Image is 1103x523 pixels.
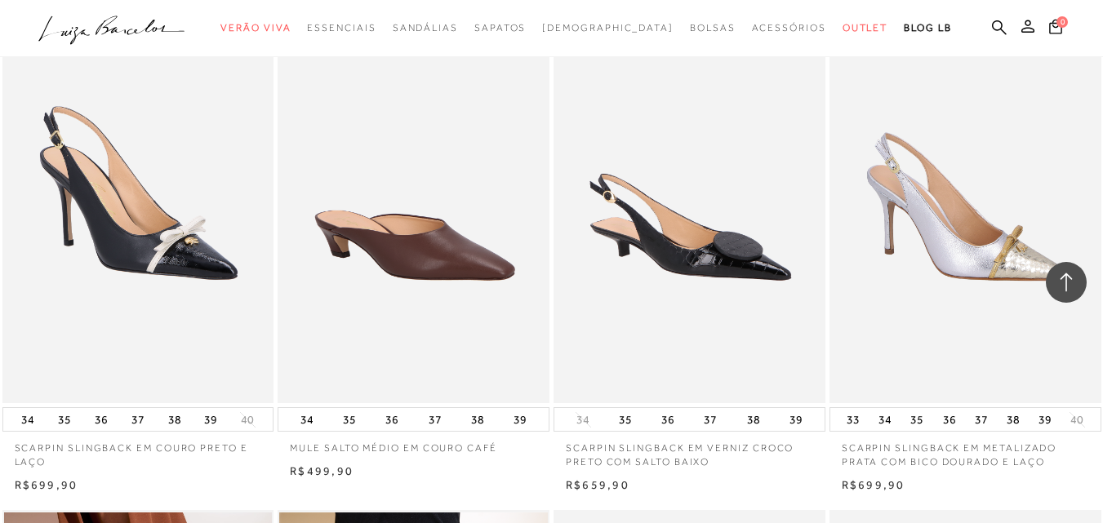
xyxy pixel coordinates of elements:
button: 38 [163,408,186,431]
span: Sapatos [474,22,526,33]
button: 34 [296,408,318,431]
a: SCARPIN SLINGBACK EM COURO PRETO E LAÇO [2,432,274,469]
span: Bolsas [690,22,736,33]
button: 35 [614,408,637,431]
a: SCARPIN SLINGBACK EM METALIZADO PRATA COM BICO DOURADO E LAÇO [829,432,1101,469]
button: 39 [1034,408,1056,431]
button: 38 [466,408,489,431]
button: 40 [236,412,259,428]
span: R$659,90 [566,478,629,491]
button: 37 [970,408,993,431]
a: categoryNavScreenReaderText [393,13,458,43]
a: SCARPIN SLINGBACK EM VERNIZ CROCO PRETO COM SALTO BAIXO [554,432,825,469]
span: R$699,90 [842,478,905,491]
button: 39 [785,408,807,431]
a: noSubCategoriesText [542,13,674,43]
button: 36 [656,408,679,431]
span: R$499,90 [290,464,354,477]
a: categoryNavScreenReaderText [843,13,888,43]
button: 37 [424,408,447,431]
a: categoryNavScreenReaderText [307,13,376,43]
button: 35 [338,408,361,431]
button: 0 [1044,18,1067,40]
button: 36 [938,408,961,431]
span: Acessórios [752,22,826,33]
button: 35 [53,408,76,431]
span: Essenciais [307,22,376,33]
button: 39 [509,408,531,431]
button: 33 [842,408,865,431]
button: 39 [199,408,222,431]
span: Verão Viva [220,22,291,33]
span: Outlet [843,22,888,33]
span: [DEMOGRAPHIC_DATA] [542,22,674,33]
button: 34 [572,412,594,428]
a: MULE SALTO MÉDIO EM COURO CAFÉ [278,432,549,455]
button: 36 [90,408,113,431]
a: categoryNavScreenReaderText [220,13,291,43]
button: 36 [380,408,403,431]
button: 38 [742,408,765,431]
span: BLOG LB [904,22,951,33]
button: 37 [127,408,149,431]
button: 35 [905,408,928,431]
span: 0 [1056,16,1068,28]
button: 40 [1065,412,1088,428]
a: categoryNavScreenReaderText [752,13,826,43]
button: 37 [699,408,722,431]
a: categoryNavScreenReaderText [690,13,736,43]
span: R$699,90 [15,478,78,491]
button: 38 [1002,408,1025,431]
span: Sandálias [393,22,458,33]
button: 34 [16,408,39,431]
a: categoryNavScreenReaderText [474,13,526,43]
a: BLOG LB [904,13,951,43]
button: 34 [874,408,896,431]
